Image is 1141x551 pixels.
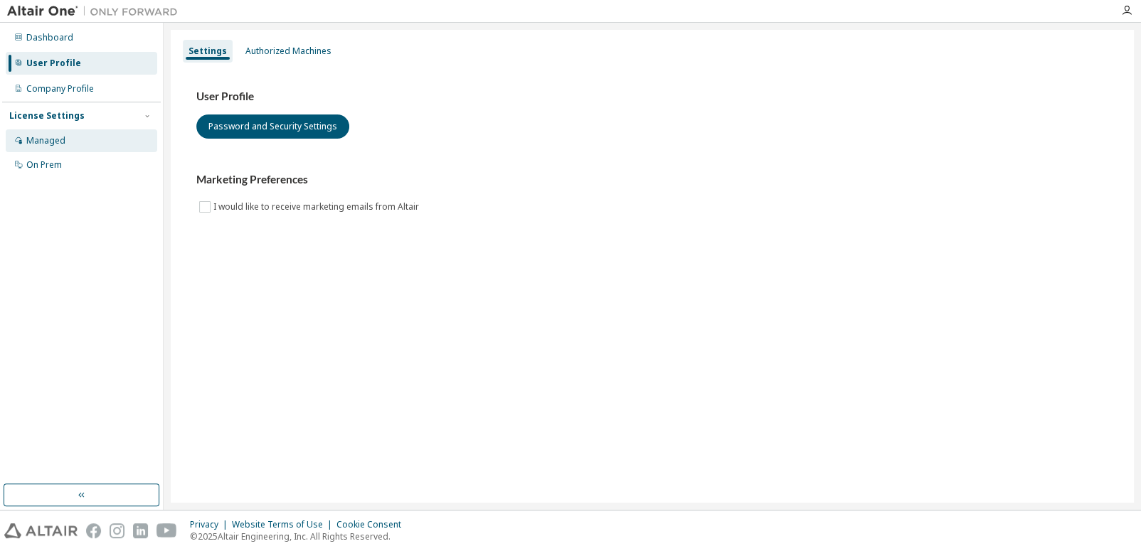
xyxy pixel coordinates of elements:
div: Company Profile [26,83,94,95]
div: Authorized Machines [245,46,331,57]
div: Website Terms of Use [232,519,336,530]
img: youtube.svg [156,523,177,538]
div: Privacy [190,519,232,530]
h3: Marketing Preferences [196,173,1108,187]
div: Settings [189,46,227,57]
div: Managed [26,135,65,146]
img: linkedin.svg [133,523,148,538]
div: Dashboard [26,32,73,43]
div: On Prem [26,159,62,171]
div: License Settings [9,110,85,122]
label: I would like to receive marketing emails from Altair [213,198,422,215]
button: Password and Security Settings [196,114,349,139]
h3: User Profile [196,90,1108,104]
img: altair_logo.svg [4,523,78,538]
img: facebook.svg [86,523,101,538]
div: Cookie Consent [336,519,410,530]
img: instagram.svg [110,523,124,538]
p: © 2025 Altair Engineering, Inc. All Rights Reserved. [190,530,410,542]
div: User Profile [26,58,81,69]
img: Altair One [7,4,185,18]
